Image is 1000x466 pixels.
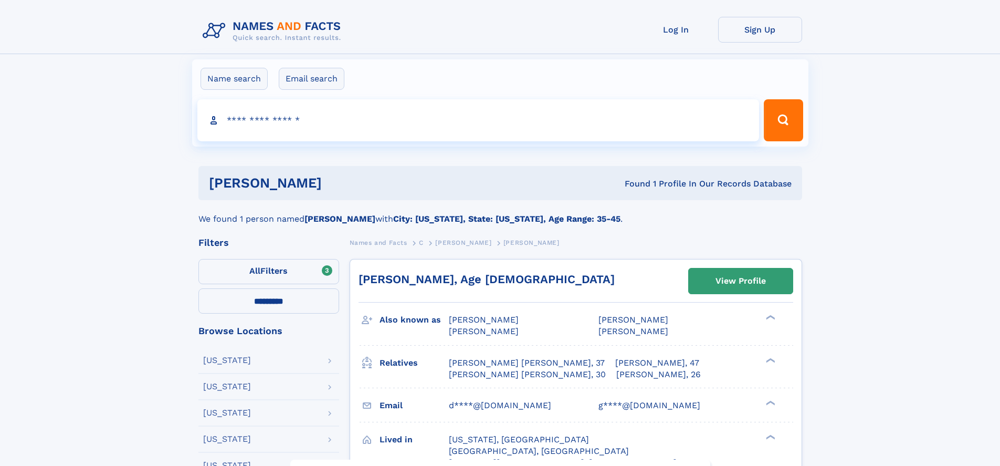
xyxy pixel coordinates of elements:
span: [PERSON_NAME] [435,239,491,246]
b: City: [US_STATE], State: [US_STATE], Age Range: 35-45 [393,214,620,224]
span: [PERSON_NAME] [598,315,668,325]
a: View Profile [689,268,793,294]
a: [PERSON_NAME], Age [DEMOGRAPHIC_DATA] [359,273,615,286]
span: All [249,266,260,276]
div: ❯ [763,433,776,440]
label: Name search [201,68,268,90]
div: [US_STATE] [203,435,251,443]
a: Names and Facts [350,236,407,249]
a: C [419,236,424,249]
span: [PERSON_NAME] [598,326,668,336]
div: ❯ [763,399,776,406]
div: View Profile [715,269,766,293]
input: search input [197,99,760,141]
span: [PERSON_NAME] [503,239,560,246]
label: Email search [279,68,344,90]
div: ❯ [763,314,776,321]
a: [PERSON_NAME], 47 [615,357,699,369]
a: [PERSON_NAME] [435,236,491,249]
span: [PERSON_NAME] [449,315,519,325]
a: Log In [634,17,718,43]
h3: Relatives [380,354,449,372]
a: [PERSON_NAME] [PERSON_NAME], 30 [449,369,606,380]
h3: Lived in [380,431,449,449]
h1: [PERSON_NAME] [209,177,473,190]
div: [US_STATE] [203,356,251,365]
label: Filters [198,259,339,284]
b: [PERSON_NAME] [304,214,375,224]
h3: Email [380,397,449,415]
span: C [419,239,424,246]
h3: Also known as [380,311,449,329]
div: [US_STATE] [203,382,251,391]
div: Found 1 Profile In Our Records Database [473,178,792,190]
span: [GEOGRAPHIC_DATA], [GEOGRAPHIC_DATA] [449,446,629,456]
div: [US_STATE] [203,409,251,417]
div: We found 1 person named with . [198,200,802,225]
button: Search Button [764,99,803,141]
div: Browse Locations [198,326,339,336]
span: [PERSON_NAME] [449,326,519,336]
span: [US_STATE], [GEOGRAPHIC_DATA] [449,434,589,444]
div: ❯ [763,357,776,364]
div: Filters [198,238,339,247]
a: [PERSON_NAME] [PERSON_NAME], 37 [449,357,605,369]
a: Sign Up [718,17,802,43]
img: Logo Names and Facts [198,17,350,45]
a: [PERSON_NAME], 26 [616,369,701,380]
